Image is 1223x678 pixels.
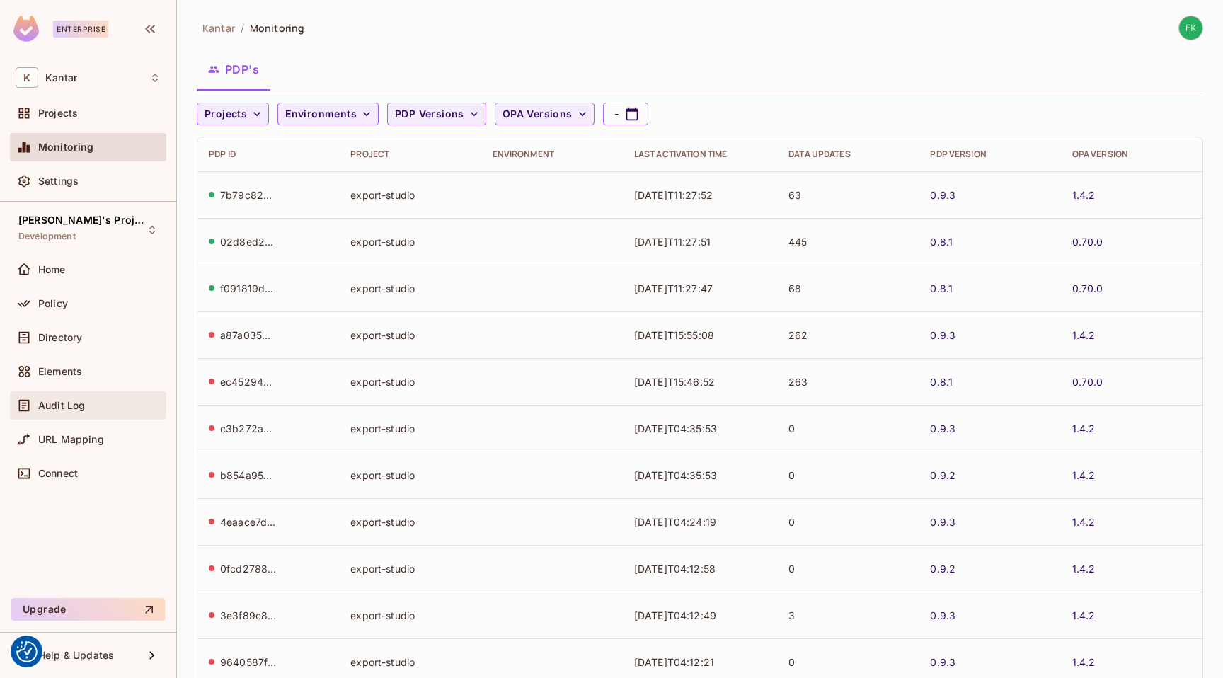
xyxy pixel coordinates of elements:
[1072,515,1096,529] a: 1.4.2
[777,171,919,218] td: 63
[395,105,464,123] span: PDP Versions
[623,218,777,265] td: [DATE]T11:27:51
[777,218,919,265] td: 445
[350,149,469,160] div: Project
[220,609,277,622] div: 3e3f89c8-f691-401f-9171-9920d0b50485
[13,16,39,42] img: SReyMgAAAABJRU5ErkJggg==
[38,434,104,445] span: URL Mapping
[1072,609,1096,622] a: 1.4.2
[16,67,38,88] span: K
[45,72,77,84] span: Workspace: Kantar
[387,103,486,125] button: PDP Versions
[1072,188,1096,202] a: 1.4.2
[1072,562,1096,575] a: 1.4.2
[16,641,38,662] button: Consent Preferences
[197,103,269,125] button: Projects
[1072,282,1103,295] a: 0.70.0
[38,176,79,187] span: Settings
[220,515,277,529] div: 4eaace7d-c84f-4e9d-98d1-7091701a3b23
[777,265,919,311] td: 68
[220,422,277,435] div: c3b272a2-6300-4b3d-a792-4f866fb9c0f2
[38,264,66,275] span: Home
[38,298,68,309] span: Policy
[777,452,919,498] td: 0
[285,105,357,123] span: Environments
[777,311,919,358] td: 262
[930,149,1049,160] div: PDP Version
[339,452,481,498] td: export-studio
[250,21,304,35] span: Monitoring
[1072,149,1191,160] div: OPA Version
[220,375,277,389] div: ec452947-b3cc-4ee0-ab8a-be93b954323f
[777,405,919,452] td: 0
[1072,375,1103,389] a: 0.70.0
[930,515,955,529] a: 0.9.3
[623,545,777,592] td: [DATE]T04:12:58
[623,171,777,218] td: [DATE]T11:27:52
[930,422,955,435] a: 0.9.3
[930,375,953,389] a: 0.8.1
[38,332,82,343] span: Directory
[241,21,244,35] li: /
[623,358,777,405] td: [DATE]T15:46:52
[220,188,277,202] div: 7b79c826-7927-466e-91cd-2ceb15d9ff8b
[623,311,777,358] td: [DATE]T15:55:08
[38,108,78,119] span: Projects
[38,468,78,479] span: Connect
[339,265,481,311] td: export-studio
[38,400,85,411] span: Audit Log
[220,235,277,248] div: 02d8ed20-c968-4286-8f17-b22a2cf03740
[603,103,648,125] button: -
[634,149,766,160] div: Last Activation Time
[930,469,955,482] a: 0.9.2
[623,452,777,498] td: [DATE]T04:35:53
[777,545,919,592] td: 0
[38,366,82,377] span: Elements
[623,498,777,545] td: [DATE]T04:24:19
[1072,235,1103,248] a: 0.70.0
[930,609,955,622] a: 0.9.3
[339,358,481,405] td: export-studio
[930,235,953,248] a: 0.8.1
[339,545,481,592] td: export-studio
[18,214,146,226] span: [PERSON_NAME]'s Project
[1072,328,1096,342] a: 1.4.2
[493,149,611,160] div: Environment
[197,52,270,87] button: PDP's
[777,498,919,545] td: 0
[495,103,595,125] button: OPA Versions
[930,282,953,295] a: 0.8.1
[202,21,235,35] span: the active workspace
[1072,655,1096,669] a: 1.4.2
[503,105,573,123] span: OPA Versions
[18,231,76,242] span: Development
[16,641,38,662] img: Revisit consent button
[623,592,777,638] td: [DATE]T04:12:49
[623,265,777,311] td: [DATE]T11:27:47
[11,598,165,621] button: Upgrade
[339,171,481,218] td: export-studio
[220,328,277,342] div: a87a0359-0498-446b-948b-6552d220ace0
[930,655,955,669] a: 0.9.3
[339,405,481,452] td: export-studio
[930,188,955,202] a: 0.9.3
[1072,422,1096,435] a: 1.4.2
[623,405,777,452] td: [DATE]T04:35:53
[220,655,277,669] div: 9640587f-52ab-46e6-a397-67955529995c
[339,311,481,358] td: export-studio
[930,328,955,342] a: 0.9.3
[220,562,277,575] div: 0fcd2788-3abf-4acb-9721-1e29be43e69e
[339,218,481,265] td: export-studio
[777,358,919,405] td: 263
[339,498,481,545] td: export-studio
[38,650,114,661] span: Help & Updates
[339,592,481,638] td: export-studio
[220,469,277,482] div: b854a958-a0b6-455b-9152-bb849f8c1d1d
[930,562,955,575] a: 0.9.2
[53,21,108,38] div: Enterprise
[1179,16,1202,40] img: Fatih Kaygusuz
[777,592,919,638] td: 3
[277,103,379,125] button: Environments
[205,105,247,123] span: Projects
[209,149,328,160] div: PDP ID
